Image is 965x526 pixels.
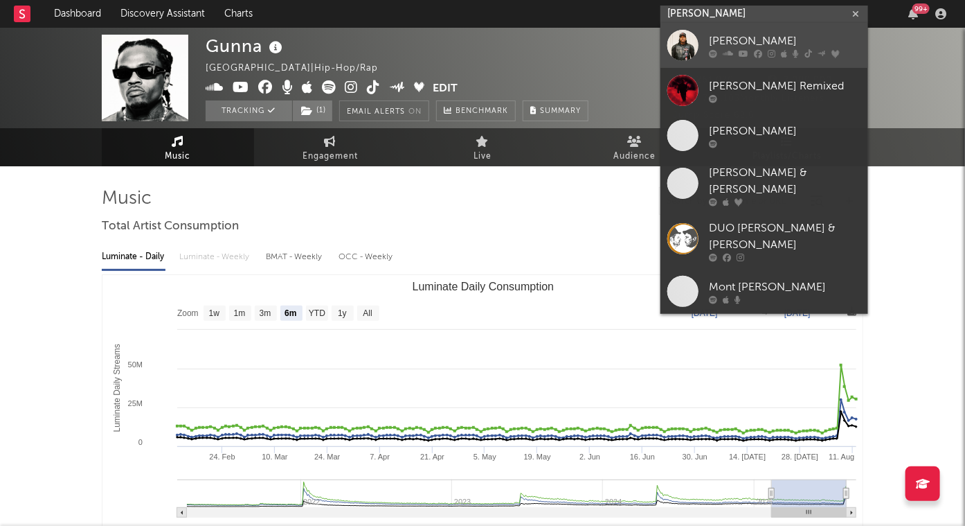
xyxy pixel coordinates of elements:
[262,453,288,461] text: 10. Mar
[660,6,868,23] input: Search for artists
[524,453,552,461] text: 19. May
[660,23,868,68] a: [PERSON_NAME]
[436,100,516,121] a: Benchmark
[709,33,861,50] div: [PERSON_NAME]
[209,309,220,319] text: 1w
[165,148,191,165] span: Music
[660,213,868,269] a: DUO [PERSON_NAME] & [PERSON_NAME]
[829,453,854,461] text: 11. Aug
[579,453,600,461] text: 2. Jun
[413,281,554,292] text: Luminate Daily Consumption
[709,279,861,296] div: Mont [PERSON_NAME]
[339,100,429,121] button: Email AlertsOn
[303,148,358,165] span: Engagement
[782,453,818,461] text: 28. [DATE]
[523,100,588,121] button: Summary
[433,80,458,98] button: Edit
[128,360,143,369] text: 50M
[309,309,325,319] text: YTD
[112,344,122,432] text: Luminate Daily Streams
[912,3,930,14] div: 99 +
[206,35,286,58] div: Gunna
[254,128,406,166] a: Engagement
[474,148,491,165] span: Live
[456,103,508,120] span: Benchmark
[908,8,918,19] button: 99+
[293,100,332,121] button: (1)
[630,453,655,461] text: 16. Jun
[660,196,806,207] input: Search by song name or URL
[209,453,235,461] text: 24. Feb
[559,128,711,166] a: Audience
[102,128,254,166] a: Music
[128,399,143,407] text: 25M
[408,108,422,116] em: On
[660,269,868,314] a: Mont [PERSON_NAME]
[709,123,861,140] div: [PERSON_NAME]
[660,113,868,158] a: [PERSON_NAME]
[406,128,559,166] a: Live
[260,309,271,319] text: 3m
[614,148,656,165] span: Audience
[285,309,296,319] text: 6m
[266,245,325,269] div: BMAT - Weekly
[683,453,707,461] text: 30. Jun
[709,220,861,254] div: DUO [PERSON_NAME] & [PERSON_NAME]
[102,245,165,269] div: Luminate - Daily
[709,165,861,198] div: [PERSON_NAME] & [PERSON_NAME]
[177,309,199,319] text: Zoom
[102,218,239,235] span: Total Artist Consumption
[660,158,868,213] a: [PERSON_NAME] & [PERSON_NAME]
[660,68,868,113] a: [PERSON_NAME] Remixed
[338,309,347,319] text: 1y
[474,453,497,461] text: 5. May
[363,309,372,319] text: All
[420,453,444,461] text: 21. Apr
[138,438,143,446] text: 0
[540,107,581,115] span: Summary
[370,453,390,461] text: 7. Apr
[314,453,341,461] text: 24. Mar
[292,100,333,121] span: ( 1 )
[234,309,246,319] text: 1m
[206,60,394,77] div: [GEOGRAPHIC_DATA] | Hip-Hop/Rap
[729,453,766,461] text: 14. [DATE]
[709,78,861,95] div: [PERSON_NAME] Remixed
[206,100,292,121] button: Tracking
[339,245,394,269] div: OCC - Weekly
